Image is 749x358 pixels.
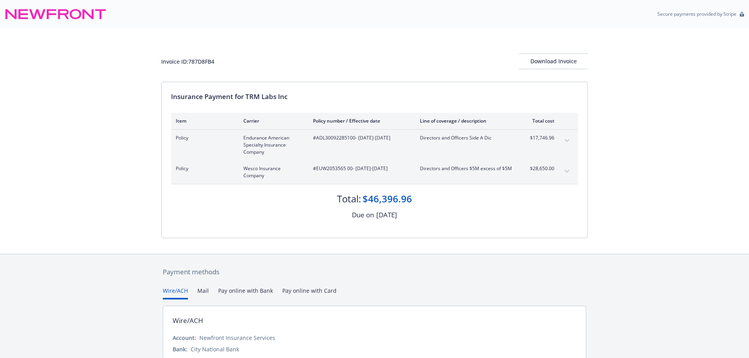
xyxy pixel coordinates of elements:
span: $28,650.00 [525,165,554,172]
button: expand content [561,134,573,147]
span: Policy [176,134,231,141]
span: Policy [176,165,231,172]
button: expand content [561,165,573,178]
div: Download Invoice [519,54,588,69]
span: $17,746.96 [525,134,554,141]
div: City National Bank [191,345,239,353]
button: Download Invoice [519,53,588,69]
span: #ADL30092285100 - [DATE]-[DATE] [313,134,407,141]
span: Directors and Officers $5M excess of $5M [420,165,512,172]
div: Item [176,117,231,124]
button: Pay online with Card [282,286,337,299]
span: #EUW2053565 00 - [DATE]-[DATE] [313,165,407,172]
div: Newfront Insurance Services [199,334,275,342]
div: PolicyEndurance American Specialty Insurance Company#ADL30092285100- [DATE]-[DATE]Directors and O... [171,130,578,160]
div: $46,396.96 [363,192,412,206]
span: Endurance American Specialty Insurance Company [243,134,300,156]
div: Line of coverage / description [420,117,512,124]
span: Wesco Insurance Company [243,165,300,179]
div: Payment methods [163,267,586,277]
div: PolicyWesco Insurance Company#EUW2053565 00- [DATE]-[DATE]Directors and Officers $5M excess of $5... [171,160,578,184]
button: Wire/ACH [163,286,188,299]
button: Pay online with Bank [218,286,273,299]
span: Directors and Officers Side A Dic [420,134,512,141]
div: Invoice ID: 787D8FB4 [161,57,214,66]
div: Account: [173,334,196,342]
div: Total cost [525,117,554,124]
div: Total: [337,192,361,206]
div: Insurance Payment for TRM Labs Inc [171,92,578,102]
p: Secure payments provided by Stripe [657,11,736,17]
div: [DATE] [376,210,397,220]
div: Policy number / Effective date [313,117,407,124]
button: Mail [197,286,209,299]
div: Wire/ACH [173,316,203,326]
div: Due on [352,210,374,220]
div: Carrier [243,117,300,124]
div: Bank: [173,345,188,353]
